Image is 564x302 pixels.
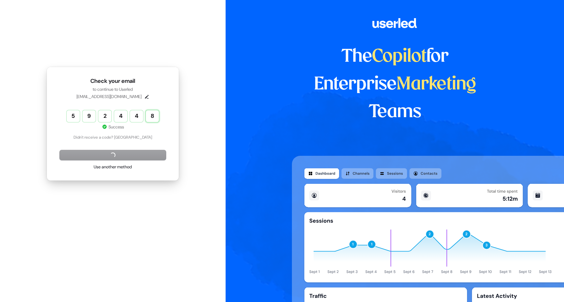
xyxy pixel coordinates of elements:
[94,164,132,170] a: Use another method
[396,76,476,93] span: Marketing
[292,43,498,126] h1: The for Enterprise Teams
[372,48,426,65] span: Copilot
[60,86,166,92] p: to continue to Userled
[67,110,172,122] input: Enter verification code
[60,77,166,85] h1: Check your email
[144,94,149,99] button: Edit
[77,94,141,100] p: [EMAIL_ADDRESS][DOMAIN_NAME]
[102,124,124,130] p: Success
